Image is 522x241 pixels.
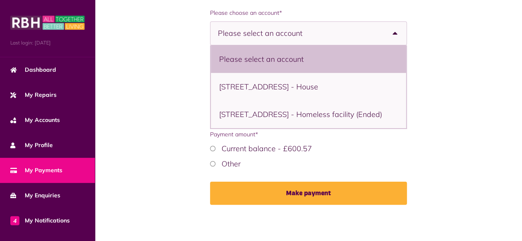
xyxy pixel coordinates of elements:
li: [STREET_ADDRESS] - Homeless facility (Ended) [211,101,406,128]
span: Dashboard [10,66,56,74]
span: My Accounts [10,116,60,124]
span: Please select an account [218,22,331,45]
img: MyRBH [10,14,85,31]
li: [STREET_ADDRESS] - House [211,73,406,101]
label: Current balance - £600.57 [222,144,312,153]
span: Payment amount* [210,130,407,139]
li: Please select an account [211,45,406,73]
span: Please choose an account* [210,9,407,17]
span: 4 [10,216,19,225]
span: My Repairs [10,91,57,99]
span: Last login: [DATE] [10,39,85,47]
span: My Notifications [10,216,70,225]
span: My Payments [10,166,62,175]
label: Other [222,159,241,168]
span: My Profile [10,141,53,150]
button: Make payment [210,182,407,205]
span: My Enquiries [10,191,60,200]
